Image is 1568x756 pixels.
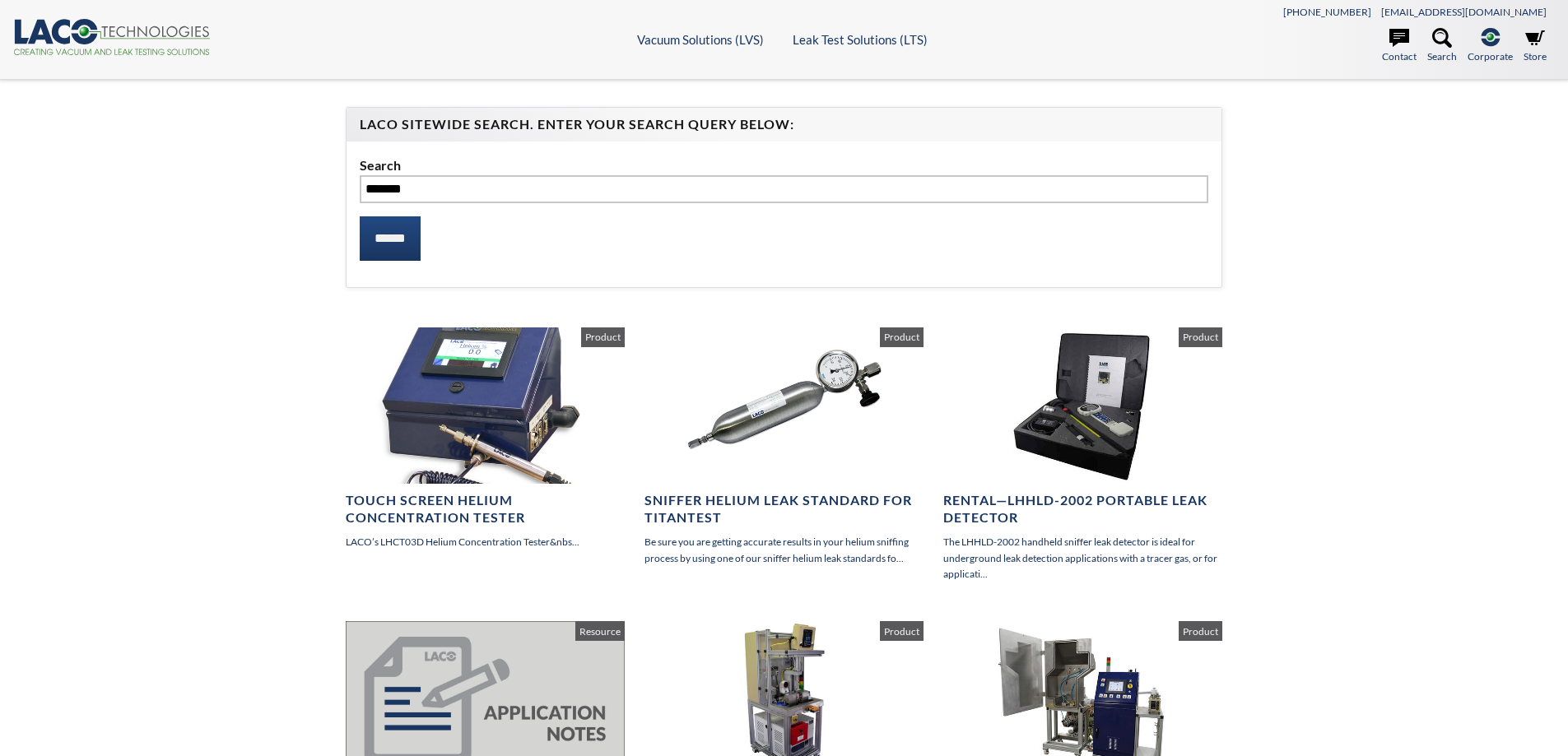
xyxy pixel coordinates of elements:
[1468,49,1513,64] span: Corporate
[346,492,625,526] h4: Touch Screen Helium Concentration Tester
[943,327,1222,582] a: Rental—LHHLD-2002 Portable Leak Detector The LHHLD-2002 handheld sniffer leak detector is ideal f...
[1524,28,1547,64] a: Store
[346,327,625,550] a: Touch Screen Helium Concentration Tester LACO’s LHCT03D Helium Concentration Tester&nbs... Product
[360,116,1209,133] h4: LACO Sitewide Search. Enter your Search Query Below:
[1382,28,1417,64] a: Contact
[346,534,625,550] p: LACO’s LHCT03D Helium Concentration Tester&nbs...
[581,327,625,347] span: Product
[1381,6,1547,18] a: [EMAIL_ADDRESS][DOMAIN_NAME]
[1427,28,1457,64] a: Search
[644,534,924,565] p: Be sure you are getting accurate results in your helium sniffing process by using one of our snif...
[1179,327,1222,347] span: Product
[1283,6,1371,18] a: [PHONE_NUMBER]
[943,534,1222,582] p: The LHHLD-2002 handheld sniffer leak detector is ideal for underground leak detection application...
[644,492,924,526] h4: Sniffer Helium Leak Standard for TITANTEST
[1179,621,1222,641] span: Product
[637,32,764,47] a: Vacuum Solutions (LVS)
[360,155,1209,176] label: Search
[644,327,924,566] a: Sniffer Helium Leak Standard for TITANTEST Be sure you are getting accurate results in your heliu...
[943,492,1222,526] h4: Rental—LHHLD-2002 Portable Leak Detector
[880,621,924,641] span: Product
[880,327,924,347] span: Product
[793,32,928,47] a: Leak Test Solutions (LTS)
[575,621,625,641] span: Resource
